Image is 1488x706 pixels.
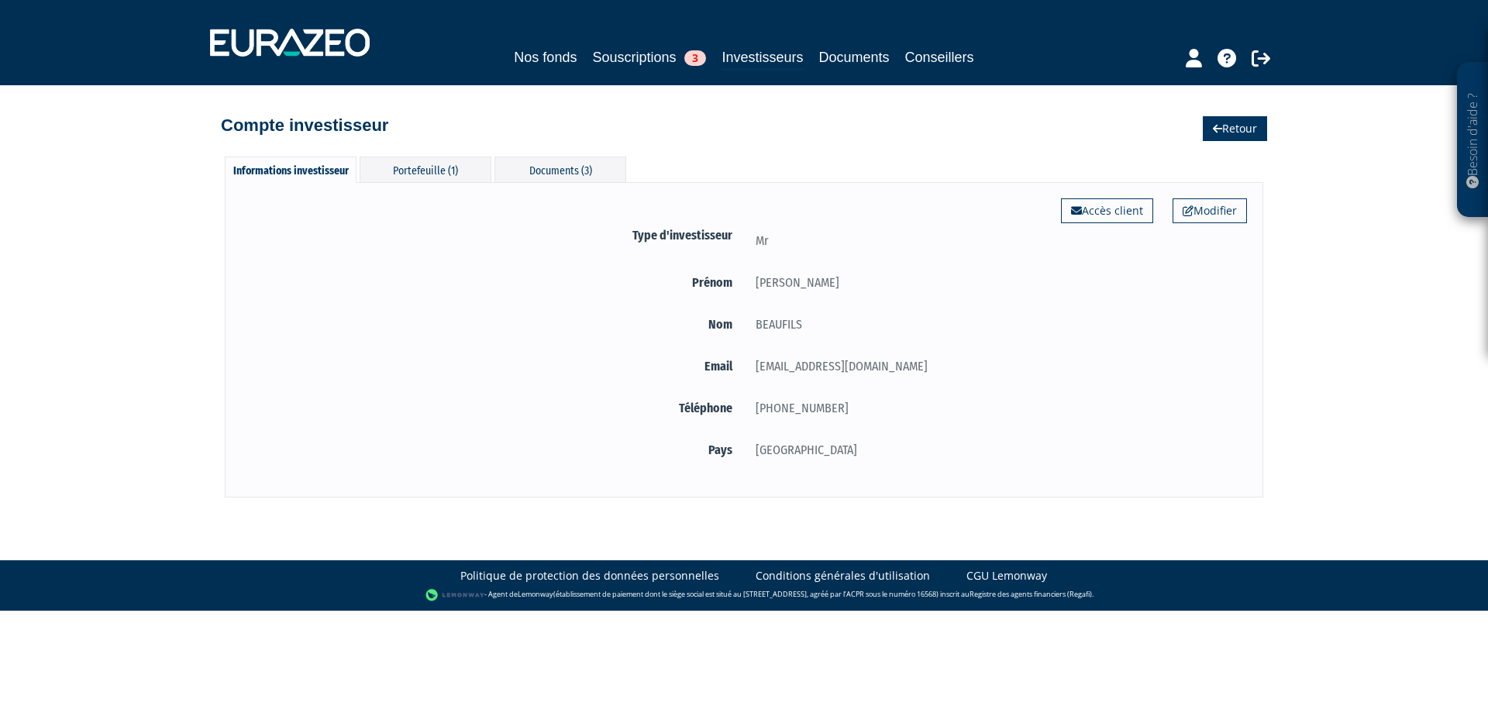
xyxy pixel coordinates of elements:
div: Mr [744,231,1247,250]
img: 1732889491-logotype_eurazeo_blanc_rvb.png [210,29,370,57]
a: Investisseurs [722,46,803,71]
div: [PHONE_NUMBER] [744,398,1247,418]
a: Conditions générales d'utilisation [756,568,930,584]
div: [EMAIL_ADDRESS][DOMAIN_NAME] [744,356,1247,376]
div: Documents (3) [494,157,626,182]
div: - Agent de (établissement de paiement dont le siège social est situé au [STREET_ADDRESS], agréé p... [15,587,1472,603]
a: CGU Lemonway [966,568,1047,584]
div: Portefeuille (1) [360,157,491,182]
div: Informations investisseur [225,157,356,183]
label: Prénom [241,273,744,292]
a: Accès client [1061,198,1153,223]
a: Retour [1203,116,1267,141]
a: Modifier [1173,198,1247,223]
label: Téléphone [241,398,744,418]
label: Pays [241,440,744,460]
h4: Compte investisseur [221,116,388,135]
img: logo-lemonway.png [425,587,485,603]
label: Nom [241,315,744,334]
div: [GEOGRAPHIC_DATA] [744,440,1247,460]
div: [PERSON_NAME] [744,273,1247,292]
div: BEAUFILS [744,315,1247,334]
label: Email [241,356,744,376]
a: Politique de protection des données personnelles [460,568,719,584]
a: Lemonway [518,590,553,600]
span: 3 [684,50,706,66]
a: Documents [819,46,890,68]
a: Nos fonds [514,46,577,68]
label: Type d'investisseur [241,226,744,245]
a: Conseillers [905,46,974,68]
a: Registre des agents financiers (Regafi) [970,590,1092,600]
p: Besoin d'aide ? [1464,71,1482,210]
a: Souscriptions3 [592,46,706,68]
